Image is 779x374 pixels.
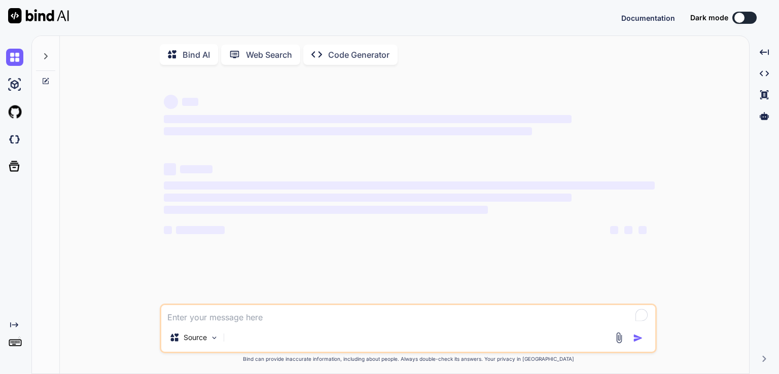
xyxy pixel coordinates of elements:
span: ‌ [639,226,647,234]
p: Bind can provide inaccurate information, including about people. Always double-check its answers.... [160,355,657,363]
span: ‌ [164,181,655,190]
img: Pick Models [210,333,219,342]
span: ‌ [164,95,178,109]
span: ‌ [164,226,172,234]
span: ‌ [180,165,213,173]
span: ‌ [182,98,198,106]
button: Documentation [621,13,675,23]
span: ‌ [164,163,176,175]
p: Web Search [246,49,292,61]
span: Documentation [621,14,675,22]
img: chat [6,49,23,66]
span: Dark mode [690,13,728,23]
span: ‌ [164,115,571,123]
img: icon [633,333,643,343]
p: Bind AI [183,49,210,61]
span: ‌ [624,226,632,234]
img: Bind AI [8,8,69,23]
textarea: To enrich screen reader interactions, please activate Accessibility in Grammarly extension settings [161,305,655,323]
img: ai-studio [6,76,23,93]
span: ‌ [164,206,488,214]
img: githubLight [6,103,23,121]
p: Code Generator [328,49,389,61]
span: ‌ [164,127,532,135]
img: darkCloudIdeIcon [6,131,23,148]
span: ‌ [610,226,618,234]
p: Source [184,332,207,343]
span: ‌ [176,226,225,234]
span: ‌ [164,194,571,202]
img: attachment [613,332,625,344]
